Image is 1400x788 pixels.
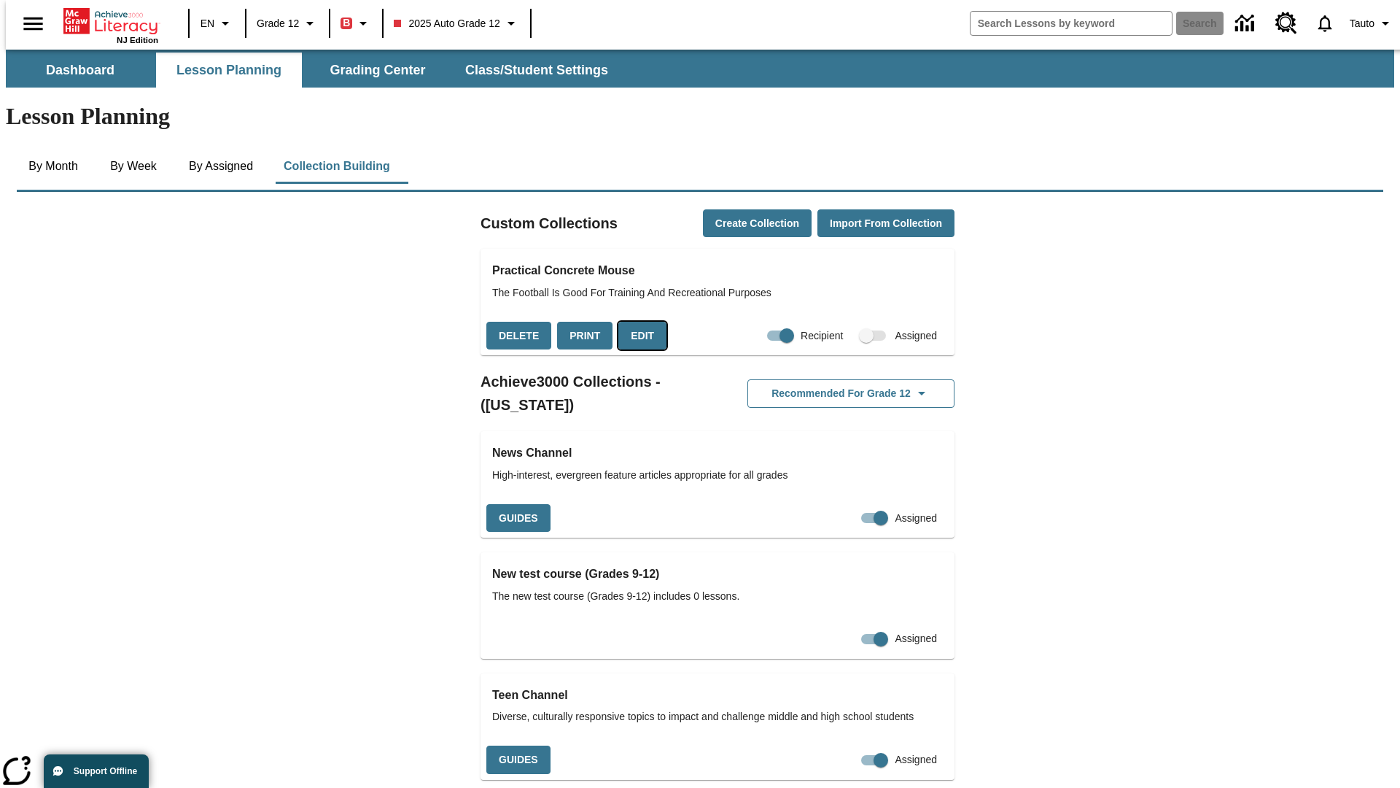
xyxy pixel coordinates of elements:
[388,10,525,36] button: Class: 2025 Auto Grade 12, Select your class
[176,62,281,79] span: Lesson Planning
[492,260,943,281] h3: Practical Concrete Mouse
[817,209,954,238] button: Import from Collection
[63,7,158,36] a: Home
[194,10,241,36] button: Language: EN, Select a language
[1226,4,1267,44] a: Data Center
[618,322,666,350] button: Edit
[747,379,954,408] button: Recommended for Grade 12
[454,53,620,88] button: Class/Student Settings
[801,328,843,344] span: Recipient
[6,103,1394,130] h1: Lesson Planning
[492,709,943,725] span: Diverse, culturally responsive topics to impact and challenge middle and high school students
[492,589,943,604] span: The new test course (Grades 9-12) includes 0 lessons.
[492,285,943,301] span: The Football Is Good For Training And Recreational Purposes
[492,468,943,483] span: High-interest, evergreen feature articles appropriate for all grades
[343,14,350,32] span: B
[177,149,265,184] button: By Assigned
[895,511,937,526] span: Assigned
[1306,4,1344,42] a: Notifications
[305,53,451,88] button: Grading Center
[394,16,499,31] span: 2025 Auto Grade 12
[156,53,302,88] button: Lesson Planning
[1350,16,1374,31] span: Tauto
[465,62,608,79] span: Class/Student Settings
[117,36,158,45] span: NJ Edition
[6,53,621,88] div: SubNavbar
[7,53,153,88] button: Dashboard
[201,16,214,31] span: EN
[703,209,812,238] button: Create Collection
[557,322,612,350] button: Print, will open in a new window
[251,10,324,36] button: Grade: Grade 12, Select a grade
[272,149,402,184] button: Collection Building
[12,2,55,45] button: Open side menu
[97,149,170,184] button: By Week
[895,631,937,646] span: Assigned
[486,322,551,350] button: Delete
[492,443,943,463] h3: News Channel
[6,50,1394,88] div: SubNavbar
[1267,4,1306,43] a: Resource Center, Will open in new tab
[257,16,299,31] span: Grade 12
[335,10,378,36] button: Boost Class color is red. Change class color
[44,754,149,788] button: Support Offline
[481,212,618,235] h2: Custom Collections
[486,504,551,533] button: Guides
[63,5,158,45] div: Home
[17,149,90,184] button: By Month
[895,328,937,344] span: Assigned
[492,685,943,706] h3: Teen Channel
[971,12,1172,35] input: search field
[481,370,717,417] h2: Achieve3000 Collections - ([US_STATE])
[486,746,551,774] button: Guides
[895,752,937,768] span: Assigned
[330,62,425,79] span: Grading Center
[1344,10,1400,36] button: Profile/Settings
[46,62,114,79] span: Dashboard
[492,564,943,584] h3: New test course (Grades 9-12)
[74,766,137,776] span: Support Offline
